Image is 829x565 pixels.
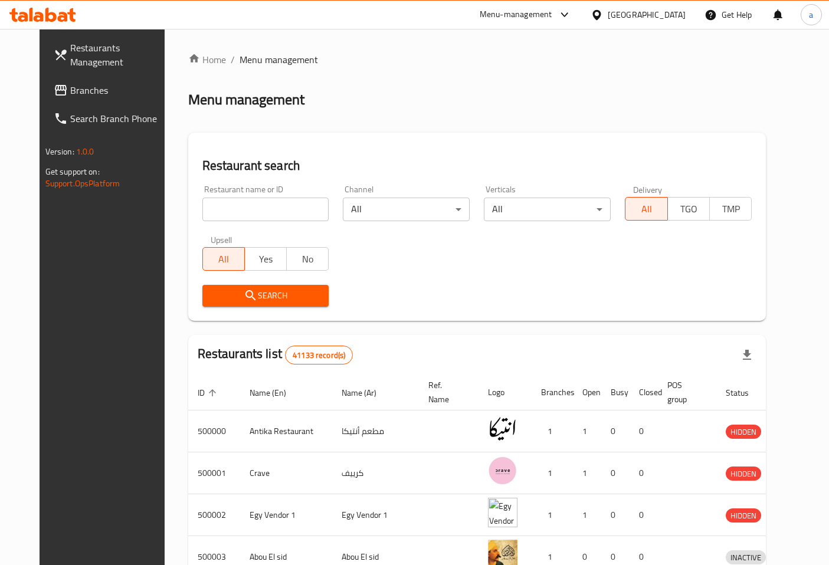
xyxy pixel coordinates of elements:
[488,414,517,444] img: Antika Restaurant
[188,494,240,536] td: 500002
[45,176,120,191] a: Support.OpsPlatform
[673,201,705,218] span: TGO
[709,197,752,221] button: TMP
[332,410,419,452] td: مطعم أنتيكا
[726,508,761,523] div: HIDDEN
[343,198,470,221] div: All
[726,551,766,564] span: INACTIVE
[726,550,766,564] div: INACTIVE
[630,201,663,218] span: All
[809,8,813,21] span: a
[573,494,601,536] td: 1
[726,467,761,481] div: HIDDEN
[532,375,573,410] th: Branches
[601,410,630,452] td: 0
[45,144,74,159] span: Version:
[45,164,100,179] span: Get support on:
[70,111,169,126] span: Search Branch Phone
[667,197,710,221] button: TGO
[240,494,332,536] td: Egy Vendor 1
[202,285,329,307] button: Search
[428,378,464,406] span: Ref. Name
[532,452,573,494] td: 1
[630,452,658,494] td: 0
[240,52,318,67] span: Menu management
[211,235,232,244] label: Upsell
[208,251,240,268] span: All
[188,52,766,67] nav: breadcrumb
[70,41,169,69] span: Restaurants Management
[715,201,747,218] span: TMP
[484,198,611,221] div: All
[573,410,601,452] td: 1
[601,452,630,494] td: 0
[285,346,353,364] div: Total records count
[601,494,630,536] td: 0
[44,34,178,76] a: Restaurants Management
[291,251,324,268] span: No
[286,247,329,271] button: No
[573,375,601,410] th: Open
[342,386,392,400] span: Name (Ar)
[202,157,752,175] h2: Restaurant search
[573,452,601,494] td: 1
[250,386,302,400] span: Name (En)
[488,456,517,485] img: Crave
[44,104,178,133] a: Search Branch Phone
[76,144,94,159] span: 1.0.0
[202,198,329,221] input: Search for restaurant name or ID..
[726,425,761,439] span: HIDDEN
[44,76,178,104] a: Branches
[726,386,764,400] span: Status
[479,375,532,410] th: Logo
[212,288,320,303] span: Search
[630,410,658,452] td: 0
[70,83,169,97] span: Branches
[726,509,761,523] span: HIDDEN
[630,494,658,536] td: 0
[244,247,287,271] button: Yes
[250,251,282,268] span: Yes
[332,452,419,494] td: كرييف
[286,350,352,361] span: 41133 record(s)
[532,410,573,452] td: 1
[633,185,663,193] label: Delivery
[240,452,332,494] td: Crave
[480,8,552,22] div: Menu-management
[608,8,686,21] div: [GEOGRAPHIC_DATA]
[532,494,573,536] td: 1
[733,341,761,369] div: Export file
[332,494,419,536] td: Egy Vendor 1
[188,90,304,109] h2: Menu management
[240,410,332,452] td: Antika Restaurant
[202,247,245,271] button: All
[630,375,658,410] th: Closed
[601,375,630,410] th: Busy
[667,378,702,406] span: POS group
[488,498,517,527] img: Egy Vendor 1
[188,452,240,494] td: 500001
[188,410,240,452] td: 500000
[198,345,353,364] h2: Restaurants list
[231,52,235,67] li: /
[726,467,761,481] span: HIDDEN
[198,386,220,400] span: ID
[625,197,667,221] button: All
[188,52,226,67] a: Home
